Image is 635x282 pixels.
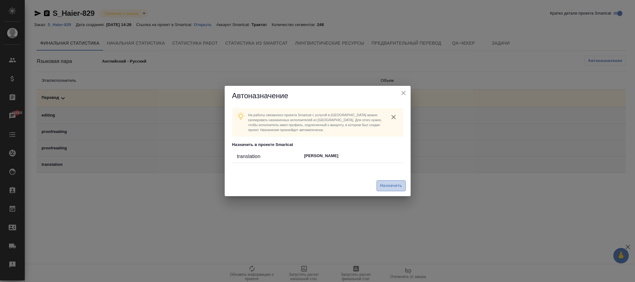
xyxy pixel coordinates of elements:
[389,112,398,122] button: close
[399,88,408,98] button: close
[237,153,304,160] div: translation
[380,182,402,189] span: Назначить
[232,142,403,148] p: Назначить в проекте Smartcat
[377,180,405,191] button: Назначить
[232,91,403,101] h5: Автоназначение
[304,153,398,159] p: [PERSON_NAME]
[248,112,384,132] p: На работы связанного проекта Smartcat c услугой в [GEOGRAPHIC_DATA] можно скопировать назначенных...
